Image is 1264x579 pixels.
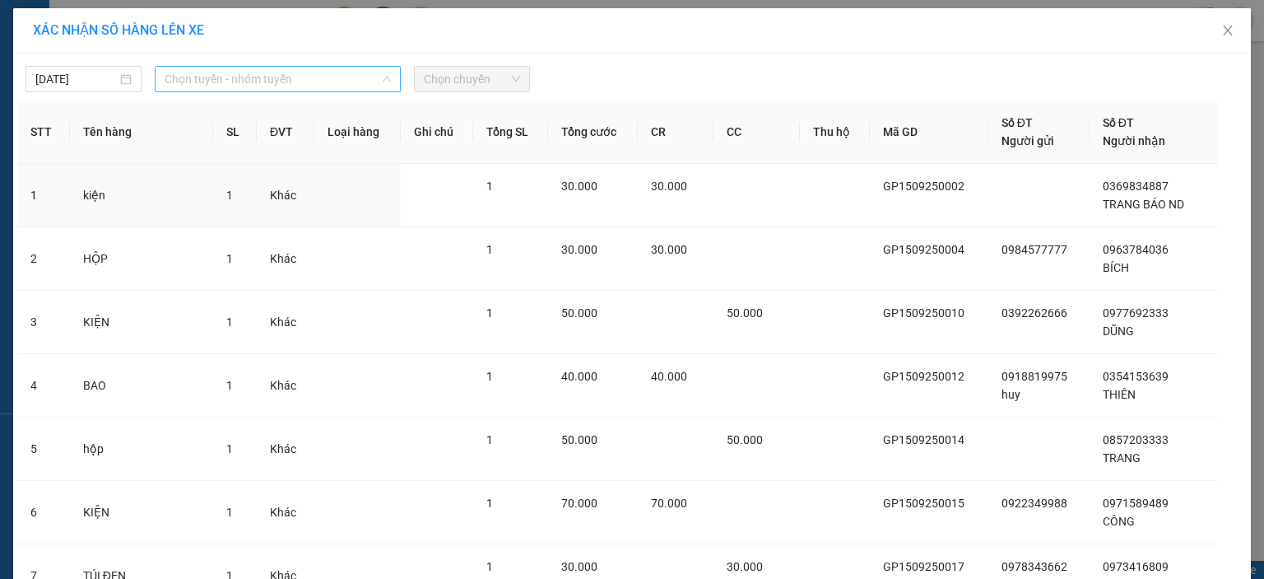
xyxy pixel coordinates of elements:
span: 0971589489 [1103,497,1169,510]
td: KIỆN [70,291,214,354]
span: 1 [486,433,493,446]
th: ĐVT [257,100,314,164]
span: down [382,74,392,84]
th: Loại hàng [314,100,400,164]
td: Khác [257,418,314,481]
td: 3 [17,291,70,354]
span: TRANG BÁO ND [1103,198,1184,211]
span: 0963784036 [1103,243,1169,256]
span: GP1509250002 [883,180,964,193]
span: 1 [486,306,493,320]
span: 30.000 [561,560,597,573]
span: close [1221,24,1234,37]
span: 1 [226,252,233,265]
span: GP1509250010 [883,306,964,320]
td: 4 [17,354,70,418]
span: 1 [226,315,233,329]
span: 0354153639 [1103,370,1169,383]
span: TRANG [1103,451,1141,465]
span: 0369834887 [1103,180,1169,193]
span: Số ĐT [1103,116,1134,129]
span: XÁC NHẬN SỐ HÀNG LÊN XE [33,22,204,38]
span: 30.000 [727,560,763,573]
span: 1 [226,189,233,202]
span: 30.000 [561,243,597,256]
span: 1 [486,243,493,256]
img: logo [8,57,35,114]
th: Ghi chú [401,100,473,164]
td: Khác [257,354,314,418]
span: 0392262666 [1001,306,1067,320]
span: 50.000 [727,306,763,320]
span: GP1509250024 [146,85,244,102]
td: BAO [70,354,214,418]
td: 5 [17,418,70,481]
span: 50.000 [561,306,597,320]
td: Khác [257,164,314,227]
th: Tổng SL [473,100,548,164]
span: SĐT XE 0867 585 938 [46,70,134,105]
span: 70.000 [561,497,597,510]
td: Khác [257,291,314,354]
th: Thu hộ [800,100,870,164]
strong: CHUYỂN PHÁT NHANH ĐÔNG LÝ [39,13,142,67]
td: kiện [70,164,214,227]
th: Mã GD [870,100,988,164]
span: 1 [226,379,233,392]
span: Chọn chuyến [424,67,520,91]
span: 1 [486,180,493,193]
span: GP1509250017 [883,560,964,573]
span: 1 [226,442,233,455]
span: 1 [486,560,493,573]
span: 1 [486,370,493,383]
input: 15/09/2025 [35,70,117,88]
span: 70.000 [651,497,687,510]
span: GP1509250014 [883,433,964,446]
span: 50.000 [561,433,597,446]
td: 2 [17,227,70,291]
span: GP1509250012 [883,370,964,383]
td: 6 [17,481,70,544]
th: CR [638,100,713,164]
span: 0984577777 [1001,243,1067,256]
strong: PHIẾU BIÊN NHẬN [45,109,135,144]
span: 50.000 [727,433,763,446]
span: 40.000 [561,370,597,383]
span: DŨNG [1103,325,1134,338]
td: Khác [257,481,314,544]
span: 30.000 [651,180,687,193]
td: Khác [257,227,314,291]
span: Người gửi [1001,134,1054,147]
td: 1 [17,164,70,227]
th: CC [713,100,800,164]
span: 0977692333 [1103,306,1169,320]
span: 1 [226,506,233,519]
span: THIÊN [1103,388,1136,401]
span: Người nhận [1103,134,1165,147]
th: STT [17,100,70,164]
td: HỘP [70,227,214,291]
span: BÍCH [1103,261,1129,274]
span: 0922349988 [1001,497,1067,510]
span: GP1509250004 [883,243,964,256]
span: 0973416809 [1103,560,1169,573]
th: Tên hàng [70,100,214,164]
span: Chọn tuyến - nhóm tuyến [165,67,391,91]
span: 40.000 [651,370,687,383]
th: SL [213,100,257,164]
th: Tổng cước [548,100,638,164]
span: 0857203333 [1103,433,1169,446]
span: 0978343662 [1001,560,1067,573]
span: 1 [486,497,493,510]
button: Close [1205,8,1251,54]
span: GP1509250015 [883,497,964,510]
span: Số ĐT [1001,116,1033,129]
span: huy [1001,388,1020,401]
span: CÔNG [1103,515,1135,528]
span: 0918819975 [1001,370,1067,383]
td: hộp [70,418,214,481]
td: KIỆN [70,481,214,544]
span: 30.000 [561,180,597,193]
span: 30.000 [651,243,687,256]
